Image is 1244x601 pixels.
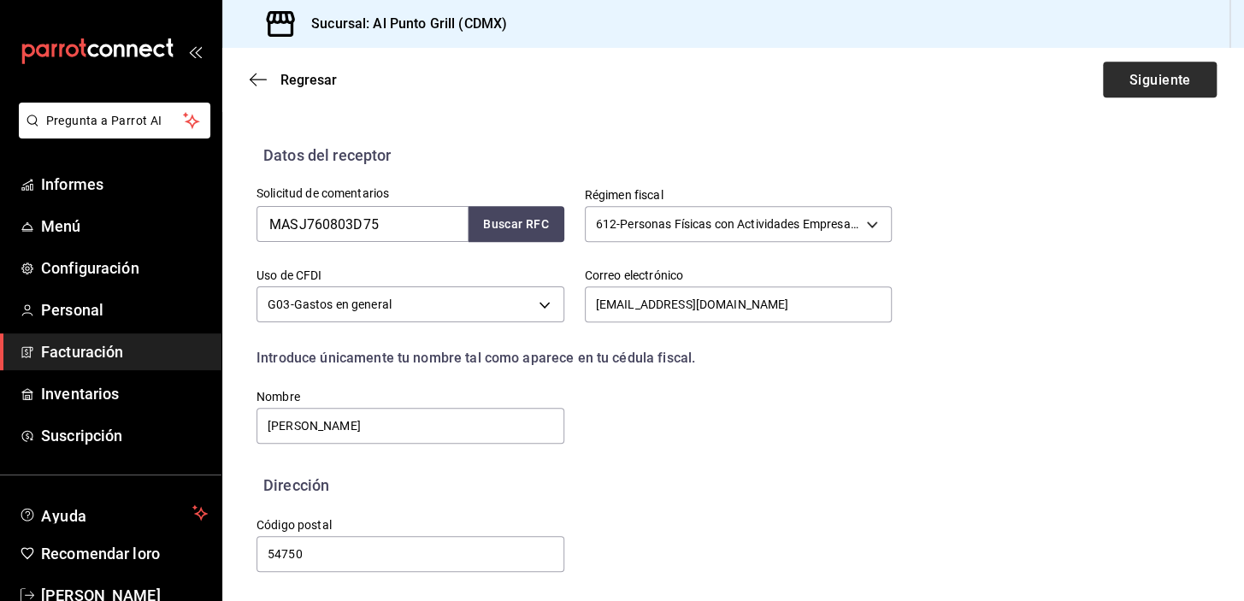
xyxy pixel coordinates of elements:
[596,217,616,231] font: 612
[311,15,507,32] font: Sucursal: Al Punto Grill (CDMX)
[256,536,564,572] input: Obligatorio
[41,343,123,361] font: Facturación
[585,268,683,282] font: Correo electrónico
[41,301,103,319] font: Personal
[263,146,391,164] font: Datos del receptor
[41,385,119,403] font: Inventarios
[294,298,392,311] font: Gastos en general
[585,188,663,202] font: Régimen fiscal
[41,507,87,525] font: Ayuda
[256,268,321,282] font: Uso de CFDI
[41,259,139,277] font: Configuración
[1103,62,1217,97] button: Siguiente
[19,103,210,138] button: Pregunta a Parrot AI
[620,217,964,231] font: Personas Físicas con Actividades Empresariales y Profesionales
[188,44,202,58] button: abrir_cajón_menú
[41,217,81,235] font: Menú
[256,350,695,366] font: Introduce únicamente tu nombre tal como aparece en tu cédula fiscal.
[41,427,122,445] font: Suscripción
[256,390,300,404] font: Nombre
[256,186,389,200] font: Solicitud de comentarios
[46,114,162,127] font: Pregunta a Parrot AI
[280,72,337,88] font: Regresar
[250,72,337,88] button: Regresar
[1129,71,1190,87] font: Siguiente
[41,545,160,563] font: Recomendar loro
[290,298,293,311] font: -
[256,518,332,532] font: Código postal
[268,298,290,311] font: G03
[12,124,210,142] a: Pregunta a Parrot AI
[41,175,103,193] font: Informes
[263,476,329,494] font: Dirección
[616,217,620,231] font: -
[483,218,549,232] font: Buscar RFC
[469,206,564,242] button: Buscar RFC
